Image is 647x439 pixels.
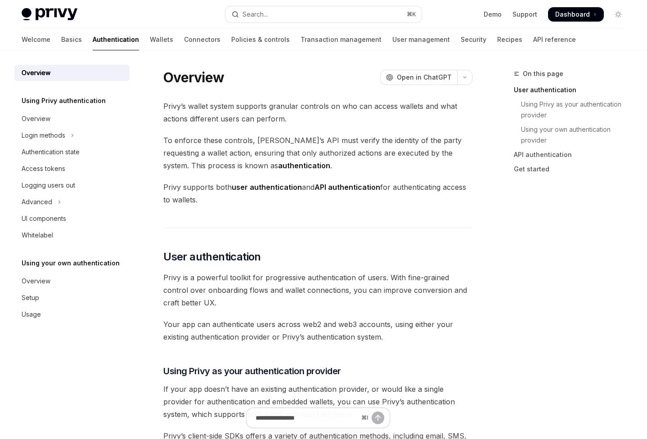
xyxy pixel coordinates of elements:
[514,148,633,162] a: API authentication
[22,130,65,141] div: Login methods
[163,318,472,343] span: Your app can authenticate users across web2 and web3 accounts, using either your existing authent...
[14,177,130,193] a: Logging users out
[22,147,80,157] div: Authentication state
[497,29,522,50] a: Recipes
[22,67,50,78] div: Overview
[231,29,290,50] a: Policies & controls
[484,10,502,19] a: Demo
[22,29,50,50] a: Welcome
[278,161,330,170] strong: authentication
[14,144,130,160] a: Authentication state
[22,197,52,207] div: Advanced
[14,194,130,210] button: Toggle Advanced section
[163,134,472,172] span: To enforce these controls, [PERSON_NAME]’s API must verify the identity of the party requesting a...
[372,412,384,424] button: Send message
[225,6,422,22] button: Open search
[22,163,65,174] div: Access tokens
[397,73,452,82] span: Open in ChatGPT
[22,113,50,124] div: Overview
[392,29,450,50] a: User management
[256,408,358,428] input: Ask a question...
[22,213,66,224] div: UI components
[14,211,130,227] a: UI components
[232,183,302,192] strong: user authentication
[514,83,633,97] a: User authentication
[512,10,537,19] a: Support
[22,95,106,106] h5: Using Privy authentication
[150,29,173,50] a: Wallets
[22,8,77,21] img: light logo
[14,290,130,306] a: Setup
[548,7,604,22] a: Dashboard
[22,180,75,191] div: Logging users out
[163,181,472,206] span: Privy supports both and for authenticating access to wallets.
[14,127,130,143] button: Toggle Login methods section
[163,365,341,377] span: Using Privy as your authentication provider
[14,65,130,81] a: Overview
[14,111,130,127] a: Overview
[611,7,625,22] button: Toggle dark mode
[22,309,41,320] div: Usage
[514,122,633,148] a: Using your own authentication provider
[61,29,82,50] a: Basics
[163,250,261,264] span: User authentication
[523,68,563,79] span: On this page
[243,9,268,20] div: Search...
[163,383,472,421] span: If your app doesn’t have an existing authentication provider, or would like a single provider for...
[163,69,224,85] h1: Overview
[14,306,130,323] a: Usage
[407,11,416,18] span: ⌘ K
[380,70,457,85] button: Open in ChatGPT
[555,10,590,19] span: Dashboard
[22,276,50,287] div: Overview
[514,162,633,176] a: Get started
[22,230,53,241] div: Whitelabel
[184,29,220,50] a: Connectors
[163,271,472,309] span: Privy is a powerful toolkit for progressive authentication of users. With fine-grained control ov...
[14,227,130,243] a: Whitelabel
[14,161,130,177] a: Access tokens
[14,273,130,289] a: Overview
[514,97,633,122] a: Using Privy as your authentication provider
[22,258,120,269] h5: Using your own authentication
[461,29,486,50] a: Security
[163,100,472,125] span: Privy’s wallet system supports granular controls on who can access wallets and what actions diffe...
[22,292,39,303] div: Setup
[315,183,380,192] strong: API authentication
[93,29,139,50] a: Authentication
[533,29,576,50] a: API reference
[301,29,382,50] a: Transaction management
